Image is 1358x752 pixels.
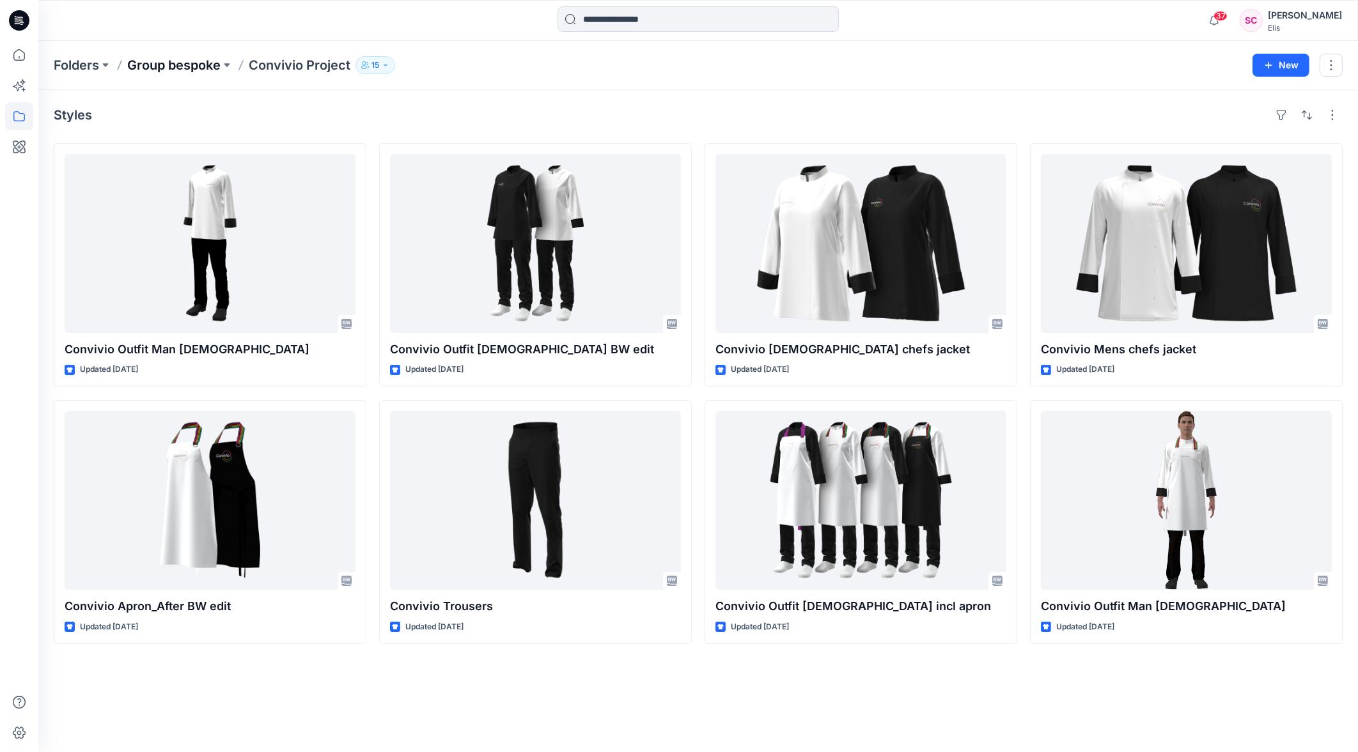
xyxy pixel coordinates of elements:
p: Convivio Project [249,56,350,74]
a: Folders [54,56,99,74]
p: Updated [DATE] [1056,363,1114,376]
a: Convivio Apron_After BW edit [65,411,355,590]
p: Updated [DATE] [731,620,789,634]
button: 15 [355,56,395,74]
p: Convivio Outfit Man [DEMOGRAPHIC_DATA] [65,341,355,358]
div: Elis [1268,23,1342,33]
p: Convivio Outfit [DEMOGRAPHIC_DATA] incl apron [715,597,1006,615]
p: Updated [DATE] [405,620,464,634]
p: Updated [DATE] [80,620,138,634]
h4: Styles [54,107,92,123]
p: Convivio Trousers [390,597,681,615]
a: Convivio Trousers [390,411,681,590]
a: Convivio Ladies chefs jacket [715,154,1006,333]
a: Group bespoke [127,56,221,74]
p: Convivio Outfit [DEMOGRAPHIC_DATA] BW edit [390,341,681,358]
p: Convivio [DEMOGRAPHIC_DATA] chefs jacket [715,341,1006,358]
a: Convivio Outfit Lady BW edit [390,154,681,333]
p: Updated [DATE] [405,363,464,376]
span: 37 [1214,11,1228,21]
p: Updated [DATE] [731,363,789,376]
p: Updated [DATE] [80,363,138,376]
p: Convivio Outfit Man [DEMOGRAPHIC_DATA] [1041,597,1332,615]
p: Convivio Apron_After BW edit [65,597,355,615]
a: Convivio Mens chefs jacket [1041,154,1332,333]
p: 15 [371,58,379,72]
div: [PERSON_NAME] [1268,8,1342,23]
a: Convivio Outfit Lady incl apron [715,411,1006,590]
p: Convivio Mens chefs jacket [1041,341,1332,358]
div: SC [1240,9,1263,32]
a: Convivio Outfit Man 1 [65,154,355,333]
button: New [1253,54,1309,77]
p: Updated [DATE] [1056,620,1114,634]
a: Convivio Outfit Man 2 [1041,411,1332,590]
